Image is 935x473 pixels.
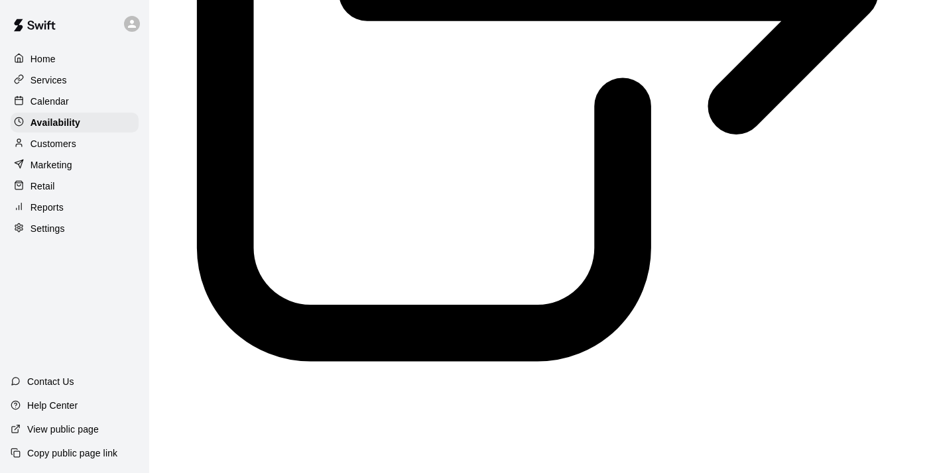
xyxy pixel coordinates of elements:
[31,180,55,193] p: Retail
[31,201,64,214] p: Reports
[31,137,76,150] p: Customers
[27,375,74,388] p: Contact Us
[31,74,67,87] p: Services
[27,449,935,462] p: Sign out
[27,447,117,460] p: Copy public page link
[31,158,72,172] p: Marketing
[31,116,80,129] p: Availability
[27,399,78,412] p: Help Center
[31,95,69,108] p: Calendar
[31,52,56,66] p: Home
[27,423,99,436] p: View public page
[31,222,65,235] p: Settings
